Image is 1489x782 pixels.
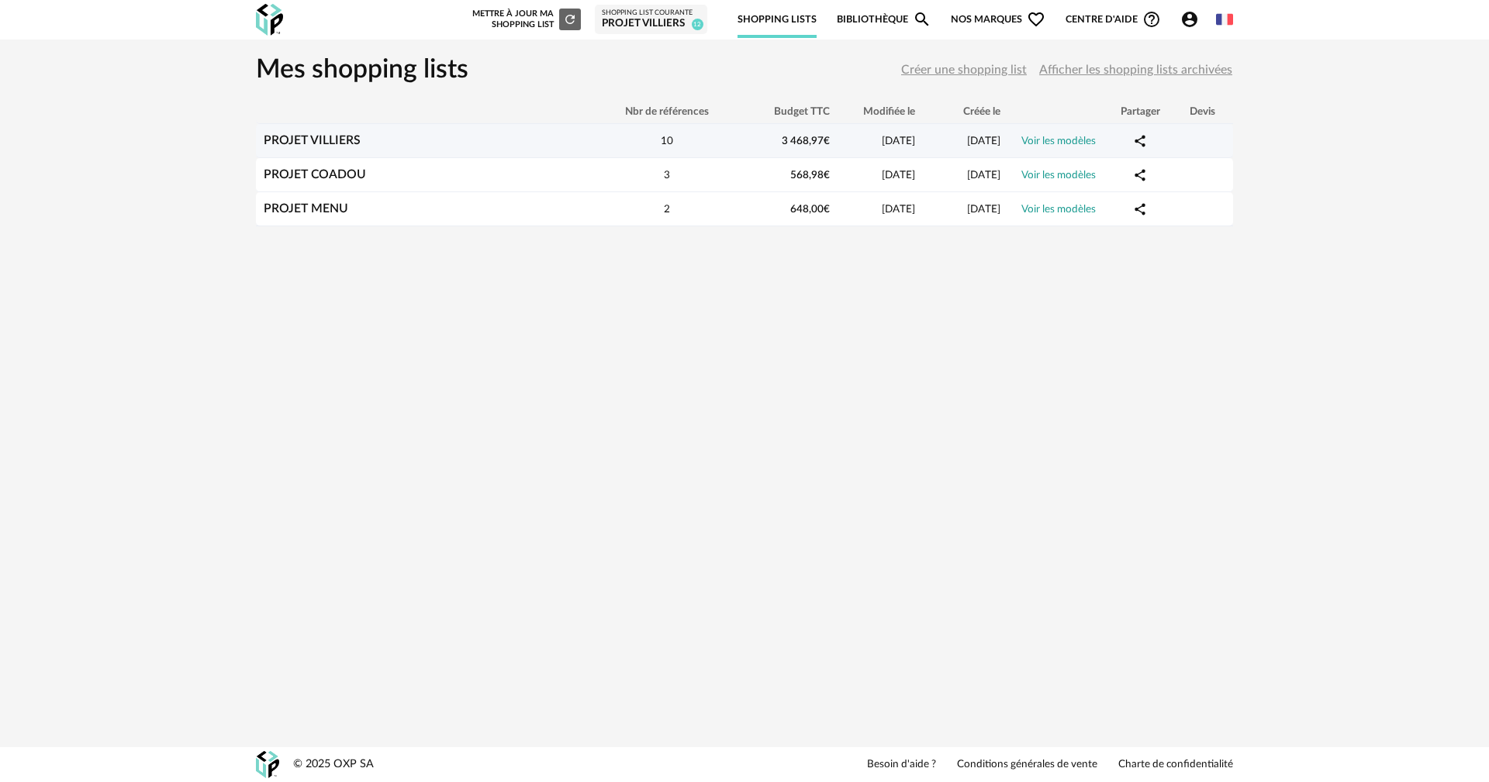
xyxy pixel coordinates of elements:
[790,170,830,181] span: 568,98
[664,170,670,181] span: 3
[563,15,577,23] span: Refresh icon
[1109,105,1171,118] div: Partager
[824,204,830,215] span: €
[882,170,915,181] span: [DATE]
[738,2,817,38] a: Shopping Lists
[1039,64,1232,76] span: Afficher les shopping lists archivées
[264,134,361,146] a: PROJET VILLIERS
[923,105,1008,118] div: Créée le
[256,751,279,778] img: OXP
[824,170,830,181] span: €
[664,204,670,215] span: 2
[1027,10,1045,29] span: Heart Outline icon
[256,4,283,36] img: OXP
[1180,10,1199,29] span: Account Circle icon
[824,136,830,146] span: €
[602,9,700,18] div: Shopping List courante
[1133,134,1147,146] span: Share Variant icon
[882,204,915,215] span: [DATE]
[1171,105,1233,118] div: Devis
[737,105,838,118] div: Budget TTC
[293,757,374,772] div: © 2025 OXP SA
[901,64,1027,76] span: Créer une shopping list
[913,10,931,29] span: Magnify icon
[1021,170,1096,181] a: Voir les modèles
[867,758,936,772] a: Besoin d'aide ?
[1142,10,1161,29] span: Help Circle Outline icon
[692,19,703,30] span: 12
[1133,168,1147,181] span: Share Variant icon
[957,758,1097,772] a: Conditions générales de vente
[1038,57,1233,84] button: Afficher les shopping lists archivées
[967,204,1000,215] span: [DATE]
[1021,136,1096,146] a: Voir les modèles
[967,136,1000,146] span: [DATE]
[1066,10,1161,29] span: Centre d'aideHelp Circle Outline icon
[837,2,931,38] a: BibliothèqueMagnify icon
[661,136,673,146] span: 10
[951,2,1045,38] span: Nos marques
[882,136,915,146] span: [DATE]
[602,9,700,31] a: Shopping List courante PROJET VILLIERS 12
[1118,758,1233,772] a: Charte de confidentialité
[602,17,700,31] div: PROJET VILLIERS
[469,9,581,30] div: Mettre à jour ma Shopping List
[1021,204,1096,215] a: Voir les modèles
[597,105,737,118] div: Nbr de références
[838,105,923,118] div: Modifiée le
[1180,10,1206,29] span: Account Circle icon
[790,204,830,215] span: 648,00
[264,202,348,215] a: PROJET MENU
[256,53,468,88] h1: Mes shopping lists
[1216,11,1233,28] img: fr
[1133,202,1147,215] span: Share Variant icon
[264,168,366,181] a: PROJET COADOU
[967,170,1000,181] span: [DATE]
[900,57,1028,84] button: Créer une shopping list
[782,136,830,146] span: 3 468,97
